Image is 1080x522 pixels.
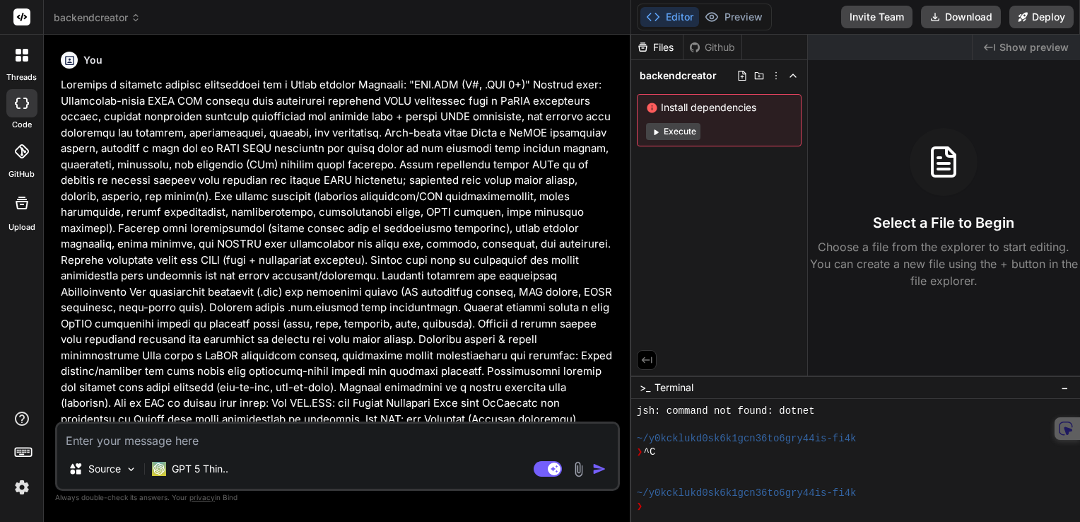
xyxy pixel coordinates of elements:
[189,493,215,501] span: privacy
[699,7,768,27] button: Preview
[1009,6,1074,28] button: Deploy
[637,500,644,514] span: ❯
[637,487,857,500] span: ~/y0kcklukd0sk6k1gcn36to6gry44is-fi4k
[646,123,700,140] button: Execute
[646,100,792,115] span: Install dependencies
[999,40,1069,54] span: Show preview
[83,53,102,67] h6: You
[640,69,717,83] span: backendcreator
[644,446,656,459] span: ^C
[655,381,693,395] span: Terminal
[152,462,166,476] img: GPT 5 Thinking Medium
[640,7,699,27] button: Editor
[570,461,587,477] img: attachment
[172,462,228,476] p: GPT 5 Thin..
[54,11,141,25] span: backendcreator
[637,446,644,459] span: ❯
[640,381,650,395] span: >_
[873,213,1014,233] h3: Select a File to Begin
[637,405,815,418] span: jsh: command not found: dotnet
[1058,376,1072,399] button: −
[12,119,32,131] label: code
[55,491,620,504] p: Always double-check its answers. Your in Bind
[8,168,35,180] label: GitHub
[125,463,137,475] img: Pick Models
[88,462,121,476] p: Source
[921,6,1001,28] button: Download
[1061,381,1069,395] span: −
[10,475,34,499] img: settings
[683,40,741,54] div: Github
[631,40,683,54] div: Files
[637,432,857,446] span: ~/y0kcklukd0sk6k1gcn36to6gry44is-fi4k
[808,238,1080,289] p: Choose a file from the explorer to start editing. You can create a new file using the + button in...
[841,6,912,28] button: Invite Team
[8,221,35,233] label: Upload
[6,71,37,83] label: threads
[592,462,606,476] img: icon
